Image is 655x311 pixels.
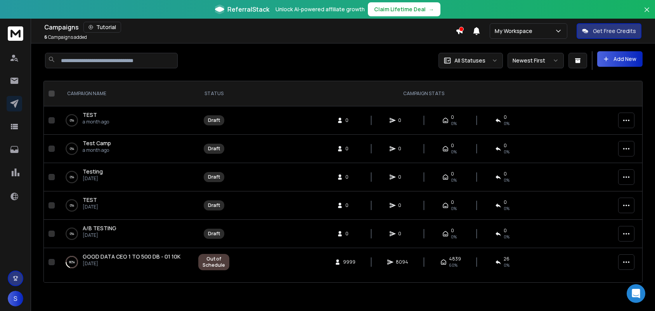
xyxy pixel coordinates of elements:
span: 0 [504,142,507,149]
span: 0 [451,114,454,120]
span: 0 [345,146,353,152]
span: 0% [451,205,457,212]
span: 0 [451,199,454,205]
div: Out of Schedule [203,256,225,268]
td: 0%Testing[DATE] [58,163,194,191]
a: TEST [83,196,97,204]
button: Tutorial [83,22,121,33]
span: 0% [504,205,509,212]
span: 0 [504,114,507,120]
button: Close banner [642,5,652,23]
div: Draft [208,146,220,152]
p: a month ago [83,119,109,125]
p: [DATE] [83,204,98,210]
span: 0 [398,202,406,208]
span: 0% [451,177,457,183]
th: STATUS [194,81,234,106]
span: TEST [83,111,97,118]
p: Campaigns added [44,34,87,40]
div: Draft [208,231,220,237]
p: My Workspace [495,27,535,35]
a: GOOD DATA CEO 1 TO 500 DB - 01 10K [83,253,180,261]
p: All Statuses [454,57,485,64]
div: Open Intercom Messenger [627,284,645,303]
span: 0% [504,234,509,240]
span: → [429,5,434,13]
span: GOOD DATA CEO 1 TO 500 DB - 01 10K [83,253,180,260]
button: Add New [597,51,643,67]
span: 0 [345,202,353,208]
span: 0 [345,117,353,123]
span: 0 [451,142,454,149]
span: 0 [398,146,406,152]
a: TEST [83,111,97,119]
p: [DATE] [83,232,116,238]
button: S [8,291,23,306]
span: 0 [504,228,507,234]
span: 8094 [396,259,408,265]
p: 80 % [69,258,75,266]
span: 0 [504,171,507,177]
td: 0%TEST[DATE] [58,191,194,220]
p: 0 % [70,173,74,181]
div: Draft [208,117,220,123]
span: 0 [451,171,454,177]
button: Get Free Credits [577,23,641,39]
a: Test Camp [83,139,111,147]
span: 0% [451,120,457,127]
th: CAMPAIGN NAME [58,81,194,106]
span: 0 [451,228,454,234]
td: 0%TESTa month ago [58,106,194,135]
span: 0 [398,117,406,123]
div: Draft [208,174,220,180]
span: 0 [504,199,507,205]
span: TEST [83,196,97,203]
p: Get Free Credits [593,27,636,35]
td: 0%Test Campa month ago [58,135,194,163]
span: 0% [451,149,457,155]
p: [DATE] [83,175,103,182]
p: 0 % [70,116,74,124]
span: 0 [398,231,406,237]
span: 0% [504,120,509,127]
span: 0 [345,174,353,180]
span: ReferralStack [227,5,269,14]
span: 0% [504,177,509,183]
td: 0%A/B TESTING[DATE] [58,220,194,248]
span: 0% [451,234,457,240]
div: Campaigns [44,22,456,33]
span: 0% [504,149,509,155]
span: 0 [345,231,353,237]
p: 0 % [70,202,74,209]
span: 0 [398,174,406,180]
span: 0 % [504,262,509,268]
a: Testing [83,168,103,175]
span: 9999 [343,259,355,265]
p: 0 % [70,145,74,153]
p: a month ago [83,147,111,153]
div: Draft [208,202,220,208]
button: Claim Lifetime Deal→ [368,2,440,16]
span: 4839 [449,256,461,262]
button: Newest First [508,53,564,68]
th: CAMPAIGN STATS [234,81,613,106]
span: 26 [504,256,509,262]
span: 60 % [449,262,457,268]
p: Unlock AI-powered affiliate growth [276,5,365,13]
p: [DATE] [83,261,180,267]
a: A/B TESTING [83,224,116,232]
span: 6 [44,34,47,40]
p: 0 % [70,230,74,238]
td: 80%GOOD DATA CEO 1 TO 500 DB - 01 10K[DATE] [58,248,194,276]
